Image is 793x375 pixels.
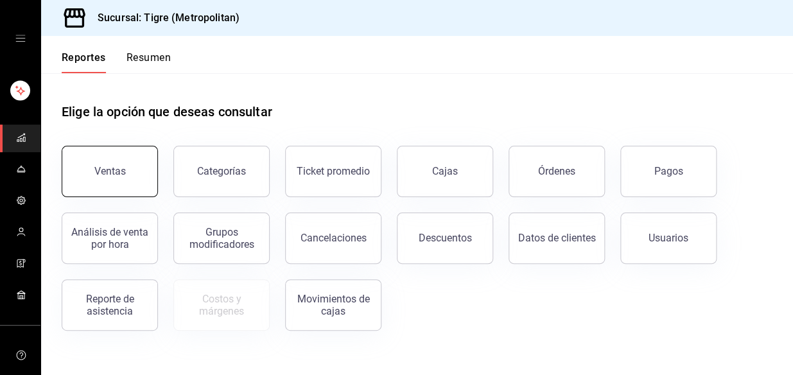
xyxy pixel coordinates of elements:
button: Análisis de venta por hora [62,213,158,264]
button: Órdenes [509,146,605,197]
button: Reportes [62,51,106,73]
div: Datos de clientes [518,232,596,244]
div: Costos y márgenes [182,293,261,317]
div: Cancelaciones [301,232,367,244]
button: Ticket promedio [285,146,381,197]
div: Cajas [432,164,458,179]
button: Movimientos de cajas [285,279,381,331]
button: Descuentos [397,213,493,264]
div: Pagos [654,165,683,177]
div: Ticket promedio [297,165,370,177]
button: Categorías [173,146,270,197]
button: Datos de clientes [509,213,605,264]
div: Movimientos de cajas [293,293,373,317]
div: Órdenes [538,165,575,177]
div: Reporte de asistencia [70,293,150,317]
button: Ventas [62,146,158,197]
a: Cajas [397,146,493,197]
div: Análisis de venta por hora [70,226,150,250]
button: Cancelaciones [285,213,381,264]
div: Descuentos [419,232,472,244]
button: Grupos modificadores [173,213,270,264]
h3: Sucursal: Tigre (Metropolitan) [87,10,240,26]
div: navigation tabs [62,51,171,73]
div: Categorías [197,165,246,177]
div: Ventas [94,165,126,177]
button: Pagos [620,146,717,197]
button: Usuarios [620,213,717,264]
button: Reporte de asistencia [62,279,158,331]
div: Grupos modificadores [182,226,261,250]
button: Contrata inventarios para ver este reporte [173,279,270,331]
h1: Elige la opción que deseas consultar [62,102,272,121]
button: Resumen [126,51,171,73]
button: open drawer [15,33,26,44]
div: Usuarios [649,232,688,244]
